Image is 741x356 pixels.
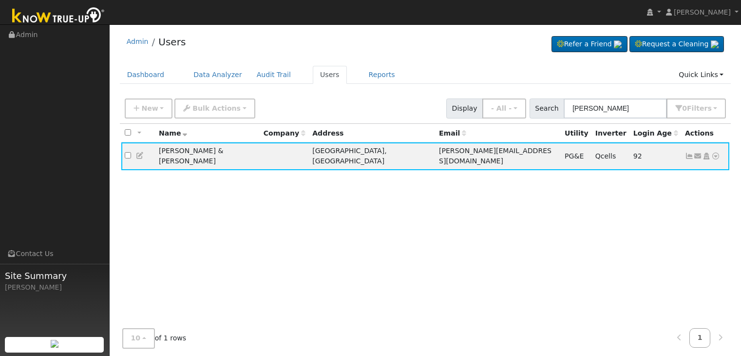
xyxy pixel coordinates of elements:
img: Know True-Up [7,5,110,27]
img: retrieve [51,340,58,348]
span: 10 [131,335,141,342]
span: Company name [264,129,305,137]
div: Utility [565,128,589,138]
a: Quick Links [671,66,731,84]
a: Audit Trail [249,66,298,84]
span: Site Summary [5,269,104,282]
a: Data Analyzer [186,66,249,84]
a: Edit User [136,152,145,159]
span: 05/13/2025 12:58:28 PM [633,152,642,160]
span: PG&E [565,152,584,160]
span: New [141,104,158,112]
span: Display [446,99,483,119]
span: Filter [687,104,712,112]
span: Email [439,129,466,137]
span: [PERSON_NAME] [674,8,731,16]
span: Days since last login [633,129,678,137]
button: 10 [122,329,155,349]
div: Address [312,128,432,138]
button: - All - [482,99,526,119]
div: [PERSON_NAME] [5,282,104,293]
span: s [707,104,711,112]
a: Dashboard [120,66,172,84]
input: Search [564,99,667,119]
button: New [125,99,173,119]
button: Bulk Actions [174,99,255,119]
span: Qcells [595,152,616,160]
a: 1 [689,329,711,348]
a: Other actions [711,151,720,161]
span: of 1 rows [122,329,187,349]
a: Users [158,36,186,48]
a: Users [313,66,347,84]
div: Actions [685,128,726,138]
td: [PERSON_NAME] & [PERSON_NAME] [155,142,260,170]
span: Bulk Actions [192,104,241,112]
img: retrieve [614,40,622,48]
span: [PERSON_NAME][EMAIL_ADDRESS][DOMAIN_NAME] [439,147,551,165]
a: gaines.d.r@gmail.com [694,151,703,161]
a: Reports [361,66,402,84]
a: Request a Cleaning [629,36,724,53]
a: Show Graph [685,152,694,160]
span: Name [159,129,188,137]
button: 0Filters [666,99,726,119]
a: Refer a Friend [551,36,627,53]
span: Search [530,99,564,119]
a: Login As [702,152,711,160]
img: retrieve [711,40,719,48]
td: [GEOGRAPHIC_DATA], [GEOGRAPHIC_DATA] [309,142,436,170]
div: Inverter [595,128,627,138]
a: Admin [127,38,149,45]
